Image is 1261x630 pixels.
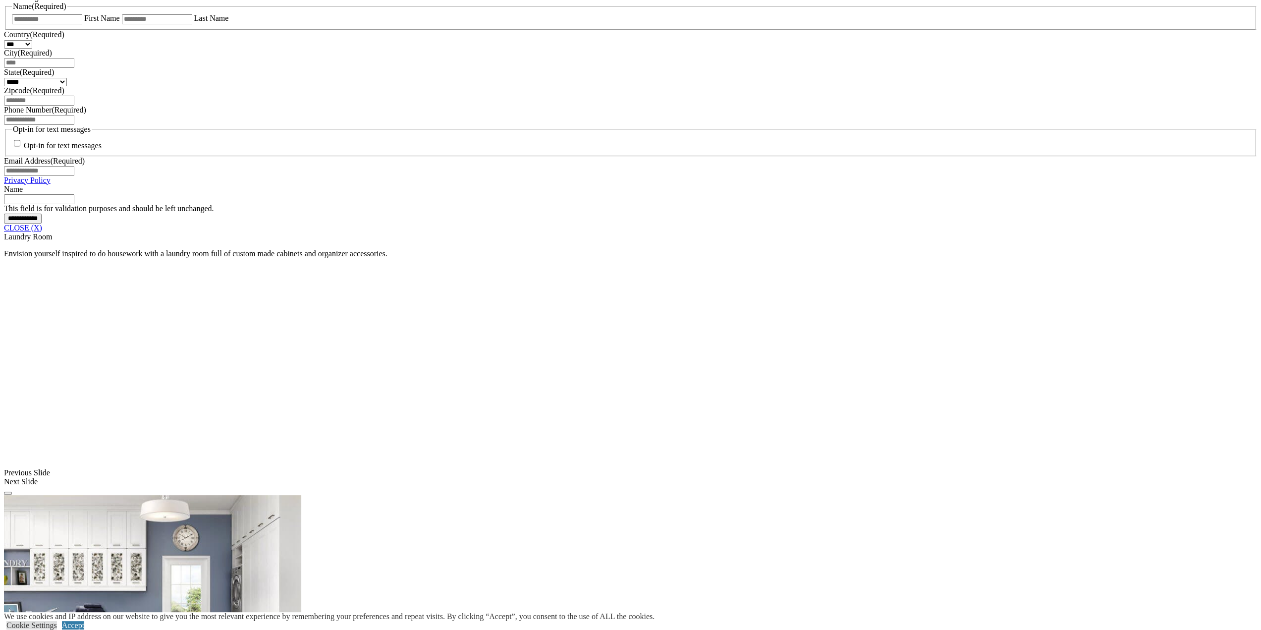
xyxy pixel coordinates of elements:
span: Laundry Room [4,232,52,241]
label: Opt-in for text messages [24,142,102,150]
span: (Required) [30,86,64,95]
span: (Required) [18,49,52,57]
a: Cookie Settings [6,621,57,630]
legend: Opt-in for text messages [12,125,92,134]
span: (Required) [32,2,66,10]
span: (Required) [52,106,86,114]
a: Accept [62,621,84,630]
span: (Required) [20,68,54,76]
legend: Name [12,2,67,11]
div: This field is for validation purposes and should be left unchanged. [4,204,1257,213]
label: Email Address [4,157,85,165]
div: Next Slide [4,477,1257,486]
span: (Required) [30,30,64,39]
div: We use cookies and IP address on our website to give you the most relevant experience by remember... [4,612,655,621]
label: Phone Number [4,106,86,114]
label: First Name [84,14,120,22]
a: CLOSE (X) [4,224,42,232]
label: State [4,68,54,76]
label: City [4,49,52,57]
label: Zipcode [4,86,64,95]
label: Name [4,185,23,193]
label: Last Name [194,14,229,22]
button: Click here to pause slide show [4,492,12,495]
p: Envision yourself inspired to do housework with a laundry room full of custom made cabinets and o... [4,249,1257,258]
div: Previous Slide [4,468,1257,477]
label: Country [4,30,64,39]
span: (Required) [51,157,85,165]
a: Privacy Policy [4,176,51,184]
